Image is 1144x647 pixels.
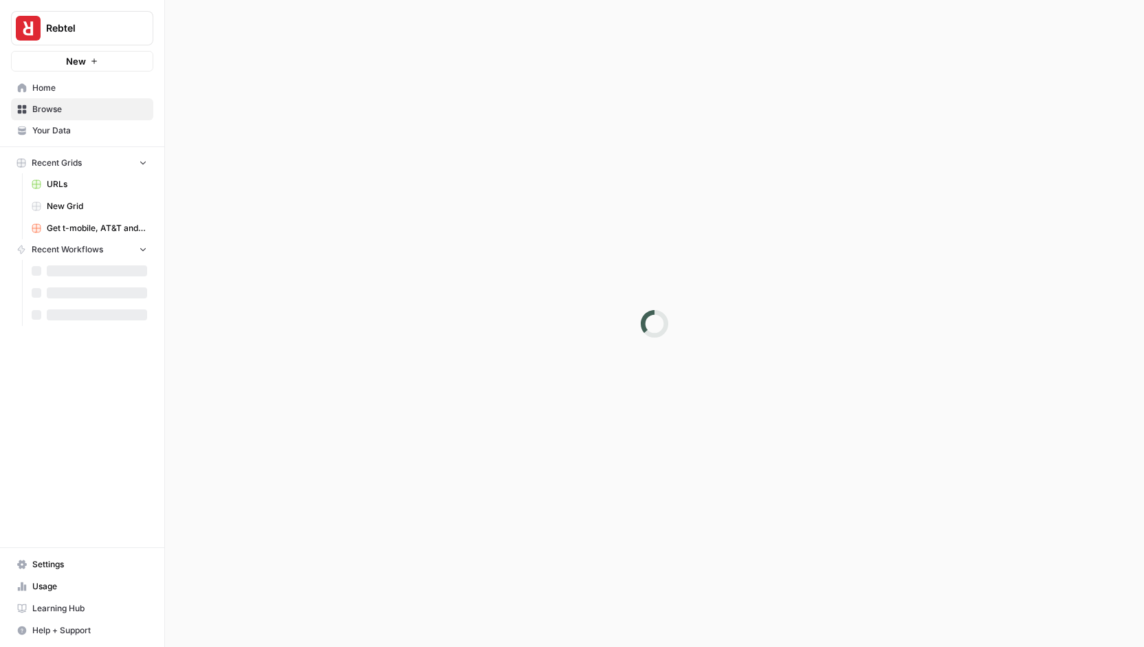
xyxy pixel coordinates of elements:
[32,243,103,256] span: Recent Workflows
[32,124,147,137] span: Your Data
[11,153,153,173] button: Recent Grids
[25,217,153,239] a: Get t-mobile, AT&T and verizon rates Grid
[11,120,153,142] a: Your Data
[32,624,147,637] span: Help + Support
[11,619,153,641] button: Help + Support
[11,11,153,45] button: Workspace: Rebtel
[11,553,153,575] a: Settings
[66,54,86,68] span: New
[25,173,153,195] a: URLs
[47,178,147,190] span: URLs
[46,21,129,35] span: Rebtel
[32,103,147,116] span: Browse
[11,77,153,99] a: Home
[32,82,147,94] span: Home
[25,195,153,217] a: New Grid
[32,602,147,615] span: Learning Hub
[11,98,153,120] a: Browse
[32,558,147,571] span: Settings
[11,597,153,619] a: Learning Hub
[32,157,82,169] span: Recent Grids
[16,16,41,41] img: Rebtel Logo
[47,200,147,212] span: New Grid
[11,51,153,72] button: New
[11,575,153,597] a: Usage
[11,239,153,260] button: Recent Workflows
[32,580,147,593] span: Usage
[47,222,147,234] span: Get t-mobile, AT&T and verizon rates Grid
